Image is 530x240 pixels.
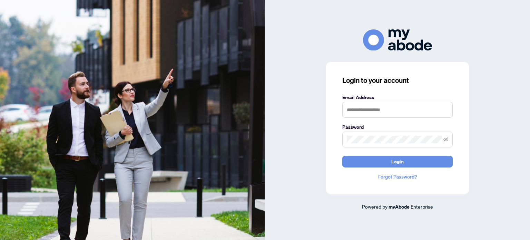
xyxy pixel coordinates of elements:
[391,156,404,167] span: Login
[362,203,387,210] span: Powered by
[342,76,453,85] h3: Login to your account
[389,203,410,211] a: myAbode
[443,137,448,142] span: eye-invisible
[363,29,432,50] img: ma-logo
[342,123,453,131] label: Password
[342,94,453,101] label: Email Address
[411,203,433,210] span: Enterprise
[342,173,453,181] a: Forgot Password?
[342,156,453,167] button: Login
